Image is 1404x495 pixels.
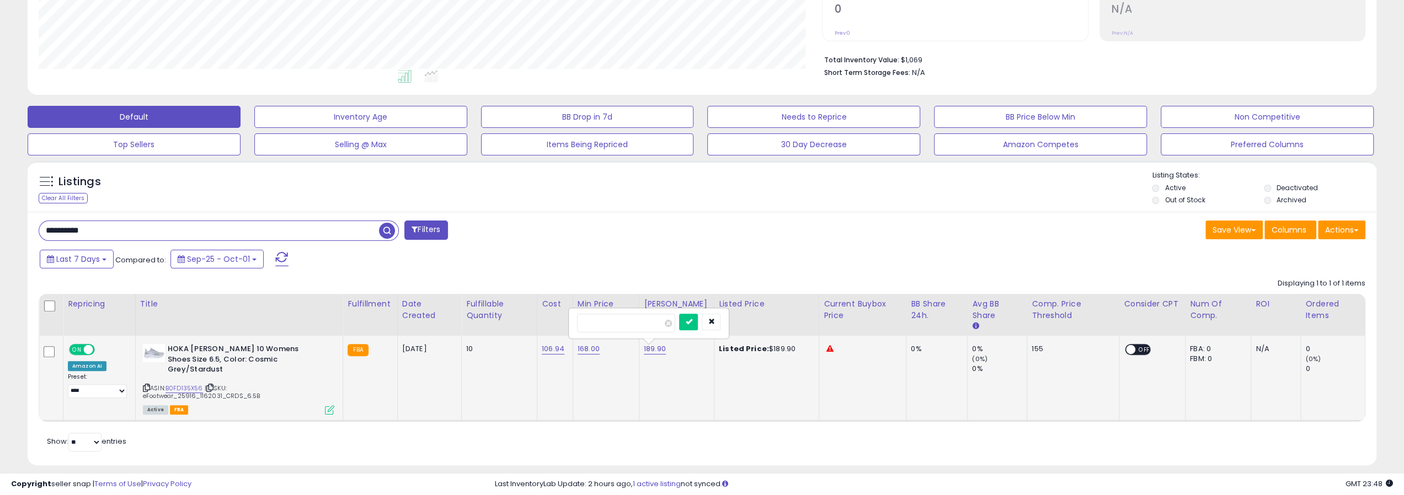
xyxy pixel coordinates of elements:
[402,298,457,321] div: Date Created
[934,133,1147,155] button: Amazon Competes
[911,344,959,354] div: 0%
[972,364,1027,374] div: 0%
[143,344,334,413] div: ASIN:
[1346,478,1393,489] span: 2025-10-9 23:48 GMT
[143,384,260,400] span: | SKU: eFootwear_25916_1162031_CRDS_6.5B
[93,345,111,354] span: OFF
[972,344,1027,354] div: 0%
[911,67,925,78] span: N/A
[1161,106,1374,128] button: Non Competitive
[1305,354,1321,363] small: (0%)
[1277,195,1306,205] label: Archived
[1264,220,1316,239] button: Columns
[1305,298,1360,321] div: Ordered Items
[1112,3,1365,18] h2: N/A
[1256,298,1296,310] div: ROI
[56,254,100,265] span: Last 7 Days
[170,405,189,415] span: FBA
[1165,183,1185,192] label: Active
[824,55,899,64] b: Total Inventory Value:
[11,478,51,489] strong: Copyright
[58,174,101,190] h5: Listings
[254,133,467,155] button: Selling @ Max
[824,52,1357,66] li: $1,069
[1190,354,1242,364] div: FBM: 0
[1277,183,1318,192] label: Deactivated
[911,298,963,321] div: BB Share 24h.
[1278,278,1365,289] div: Displaying 1 to 1 of 1 items
[1161,133,1374,155] button: Preferred Columns
[707,106,920,128] button: Needs to Reprice
[94,478,141,489] a: Terms of Use
[1032,344,1111,354] div: 155
[481,106,694,128] button: BB Drop in 7d
[972,354,987,363] small: (0%)
[1318,220,1365,239] button: Actions
[834,30,850,36] small: Prev: 0
[143,478,191,489] a: Privacy Policy
[47,436,126,446] span: Show: entries
[542,298,568,310] div: Cost
[1305,344,1365,354] div: 0
[633,478,681,489] a: 1 active listing
[1190,344,1242,354] div: FBA: 0
[644,298,709,310] div: [PERSON_NAME]
[115,255,166,265] span: Compared to:
[719,298,814,310] div: Listed Price
[824,68,910,77] b: Short Term Storage Fees:
[1124,298,1181,310] div: Consider CPT
[824,298,901,321] div: Current Buybox Price
[28,106,241,128] button: Default
[166,384,203,393] a: B0FD135X56
[934,106,1147,128] button: BB Price Below Min
[644,343,666,354] a: 189.90
[1135,345,1153,354] span: OFF
[68,373,127,398] div: Preset:
[402,344,446,354] div: [DATE]
[70,345,84,354] span: ON
[187,254,250,265] span: Sep-25 - Oct-01
[1152,170,1376,181] p: Listing States:
[1190,298,1246,321] div: Num of Comp.
[1165,195,1205,205] label: Out of Stock
[1305,364,1365,374] div: 0
[170,250,264,268] button: Sep-25 - Oct-01
[1032,298,1114,321] div: Comp. Price Threshold
[143,344,165,362] img: 31f6WtaThnL._SL40_.jpg
[254,106,467,128] button: Inventory Age
[466,298,532,321] div: Fulfillable Quantity
[143,405,168,415] span: All listings currently available for purchase on Amazon
[707,133,920,155] button: 30 Day Decrease
[466,344,528,354] div: 10
[495,479,1393,489] div: Last InventoryLab Update: 2 hours ago, not synced.
[578,343,600,354] a: 168.00
[68,298,131,310] div: Repricing
[972,298,1022,321] div: Avg BB Share
[348,344,368,356] small: FBA
[1112,30,1133,36] small: Prev: N/A
[972,321,979,331] small: Avg BB Share.
[719,344,810,354] div: $189.90
[168,344,302,378] b: HOKA [PERSON_NAME] 10 Womens Shoes Size 6.5, Color: Cosmic Grey/Stardust
[719,343,769,354] b: Listed Price:
[140,298,338,310] div: Title
[11,479,191,489] div: seller snap | |
[542,343,564,354] a: 106.94
[1272,224,1306,235] span: Columns
[1256,344,1292,354] div: N/A
[1205,220,1263,239] button: Save View
[834,3,1087,18] h2: 0
[39,193,88,203] div: Clear All Filters
[68,361,106,371] div: Amazon AI
[348,298,392,310] div: Fulfillment
[28,133,241,155] button: Top Sellers
[578,298,634,310] div: Min Price
[481,133,694,155] button: Items Being Repriced
[40,250,114,268] button: Last 7 Days
[404,220,447,240] button: Filters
